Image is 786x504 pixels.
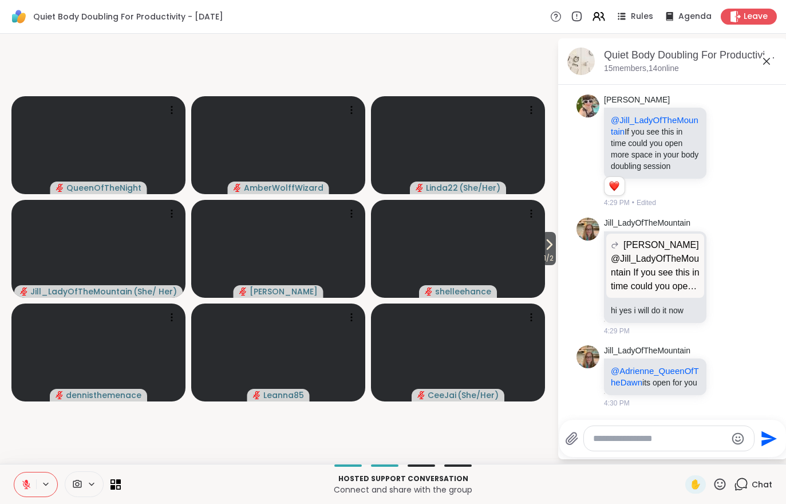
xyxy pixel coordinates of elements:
img: https://sharewell-space-live.sfo3.digitaloceanspaces.com/user-generated/2564abe4-c444-4046-864b-7... [576,218,599,241]
a: Jill_LadyOfTheMountain [604,218,690,229]
span: 4:30 PM [604,398,630,408]
span: audio-muted [234,184,242,192]
span: ( She/Her ) [457,389,499,401]
span: @Adrienne_QueenOfTheDawn [611,366,699,387]
span: ✋ [690,478,701,491]
button: Reactions: love [608,182,620,191]
span: audio-muted [239,288,247,296]
span: Agenda [678,11,712,22]
span: audio-muted [56,184,64,192]
span: ( She/Her ) [459,182,500,194]
span: audio-muted [20,288,28,296]
img: Quiet Body Doubling For Productivity - Monday, Sep 15 [567,48,595,75]
span: 4:29 PM [604,198,630,208]
span: dennisthemenace [66,389,141,401]
span: • [632,198,634,208]
span: [PERSON_NAME] [250,286,318,297]
span: 1 / 2 [542,251,556,265]
span: audio-muted [417,391,425,399]
span: Quiet Body Doubling For Productivity - [DATE] [33,11,223,22]
span: Edited [637,198,656,208]
p: If you see this in time could you open more space in your body doubling session [611,115,700,172]
span: Chat [752,479,772,490]
span: Leanna85 [263,389,304,401]
p: @Jill_LadyOfTheMountain If you see this in time could you open more space in your body doubling s... [611,252,700,293]
p: Hosted support conversation [128,474,678,484]
span: Linda22 [426,182,458,194]
p: its open for you [611,365,700,388]
a: [PERSON_NAME] [604,94,670,106]
p: Connect and share with the group [128,484,678,495]
span: QueenOfTheNight [66,182,141,194]
textarea: Type your message [593,433,726,444]
span: Leave [744,11,768,22]
img: https://sharewell-space-live.sfo3.digitaloceanspaces.com/user-generated/3bf5b473-6236-4210-9da2-3... [576,94,599,117]
p: 15 members, 14 online [604,63,679,74]
span: CeeJai [428,389,456,401]
button: 1/2 [542,232,556,265]
span: ( She/ Her ) [133,286,177,297]
span: audio-muted [416,184,424,192]
span: audio-muted [253,391,261,399]
a: Jill_LadyOfTheMountain [604,345,690,357]
div: Quiet Body Doubling For Productivity - [DATE] [604,48,778,62]
span: Jill_LadyOfTheMountain [30,286,132,297]
span: [PERSON_NAME] [623,238,699,252]
span: audio-muted [56,391,64,399]
span: AmberWolffWizard [244,182,323,194]
span: audio-muted [425,288,433,296]
button: Emoji picker [731,432,745,446]
p: hi yes i will do it now [611,305,700,316]
img: https://sharewell-space-live.sfo3.digitaloceanspaces.com/user-generated/2564abe4-c444-4046-864b-7... [576,345,599,368]
span: 4:29 PM [604,326,630,336]
button: Send [755,426,780,451]
img: ShareWell Logomark [9,7,29,26]
span: shelleehance [435,286,491,297]
div: Reaction list [605,177,625,195]
span: @Jill_LadyOfTheMountain [611,115,698,136]
span: Rules [631,11,653,22]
